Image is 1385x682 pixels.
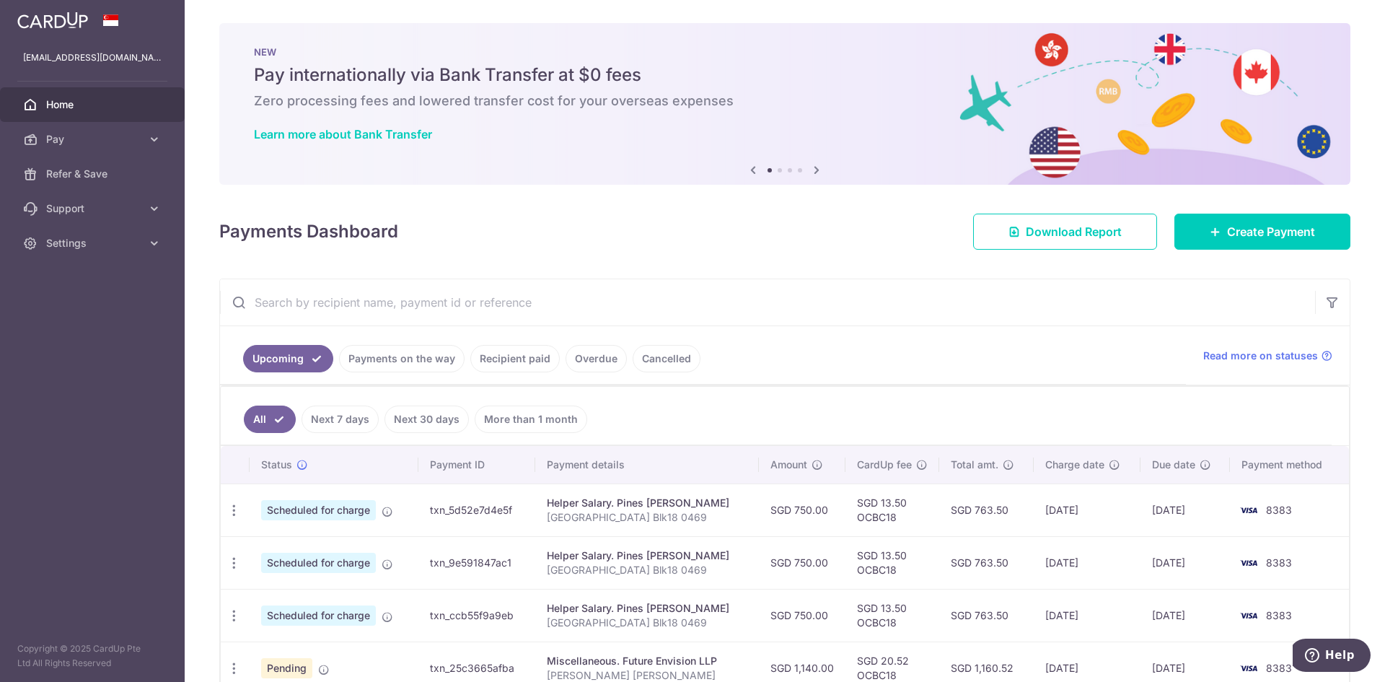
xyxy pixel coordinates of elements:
td: SGD 13.50 OCBC18 [845,484,939,536]
img: Bank Card [1234,660,1263,677]
td: SGD 750.00 [759,536,845,589]
th: Payment ID [418,446,535,484]
div: Helper Salary. Pines [PERSON_NAME] [547,548,747,563]
span: Scheduled for charge [261,606,376,626]
td: [DATE] [1034,484,1140,536]
span: Amount [770,458,807,472]
span: Home [46,97,141,112]
td: SGD 750.00 [759,484,845,536]
td: SGD 763.50 [939,536,1034,589]
span: 8383 [1266,504,1292,516]
td: [DATE] [1034,589,1140,642]
a: Overdue [566,345,627,372]
span: Charge date [1045,458,1104,472]
td: [DATE] [1140,484,1230,536]
a: Recipient paid [470,345,560,372]
span: Pay [46,132,141,147]
span: Refer & Save [46,167,141,181]
h5: Pay internationally via Bank Transfer at $0 fees [254,64,1316,87]
span: Read more on statuses [1203,349,1318,363]
span: Scheduled for charge [261,553,376,573]
a: Read more on statuses [1203,349,1332,363]
span: Status [261,458,292,472]
td: SGD 763.50 [939,484,1034,536]
span: Download Report [1026,223,1122,240]
span: 8383 [1266,556,1292,569]
a: More than 1 month [475,406,587,433]
input: Search by recipient name, payment id or reference [220,279,1315,325]
a: Create Payment [1174,214,1350,250]
td: SGD 13.50 OCBC18 [845,536,939,589]
span: Due date [1152,458,1195,472]
a: All [244,406,296,433]
span: Create Payment [1227,223,1315,240]
p: [GEOGRAPHIC_DATA] Blk18 0469 [547,616,747,630]
a: Next 30 days [384,406,469,433]
span: CardUp fee [857,458,912,472]
span: Settings [46,236,141,250]
p: [EMAIL_ADDRESS][DOMAIN_NAME] [23,51,162,65]
td: txn_ccb55f9a9eb [418,589,535,642]
td: [DATE] [1140,589,1230,642]
p: NEW [254,46,1316,58]
div: Helper Salary. Pines [PERSON_NAME] [547,601,747,616]
th: Payment details [535,446,759,484]
h4: Payments Dashboard [219,219,398,245]
span: Pending [261,658,312,678]
span: 8383 [1266,609,1292,621]
div: Helper Salary. Pines [PERSON_NAME] [547,496,747,510]
a: Next 7 days [302,406,379,433]
span: Support [46,201,141,216]
td: SGD 763.50 [939,589,1034,642]
th: Payment method [1230,446,1349,484]
td: SGD 13.50 OCBC18 [845,589,939,642]
td: [DATE] [1034,536,1140,589]
span: 8383 [1266,662,1292,674]
a: Cancelled [633,345,700,372]
span: Scheduled for charge [261,500,376,520]
iframe: Opens a widget where you can find more information [1293,639,1371,675]
img: Bank Card [1234,607,1263,624]
a: Download Report [973,214,1157,250]
img: CardUp [17,12,88,29]
td: txn_5d52e7d4e5f [418,484,535,536]
a: Learn more about Bank Transfer [254,127,432,141]
td: [DATE] [1140,536,1230,589]
img: Bank Card [1234,554,1263,572]
div: Miscellaneous. Future Envision LLP [547,654,747,668]
img: Bank transfer banner [219,23,1350,185]
a: Upcoming [243,345,333,372]
p: [GEOGRAPHIC_DATA] Blk18 0469 [547,563,747,577]
td: SGD 750.00 [759,589,845,642]
img: Bank Card [1234,502,1263,519]
a: Payments on the way [339,345,465,372]
h6: Zero processing fees and lowered transfer cost for your overseas expenses [254,92,1316,110]
span: Total amt. [951,458,998,472]
p: [GEOGRAPHIC_DATA] Blk18 0469 [547,510,747,525]
td: txn_9e591847ac1 [418,536,535,589]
